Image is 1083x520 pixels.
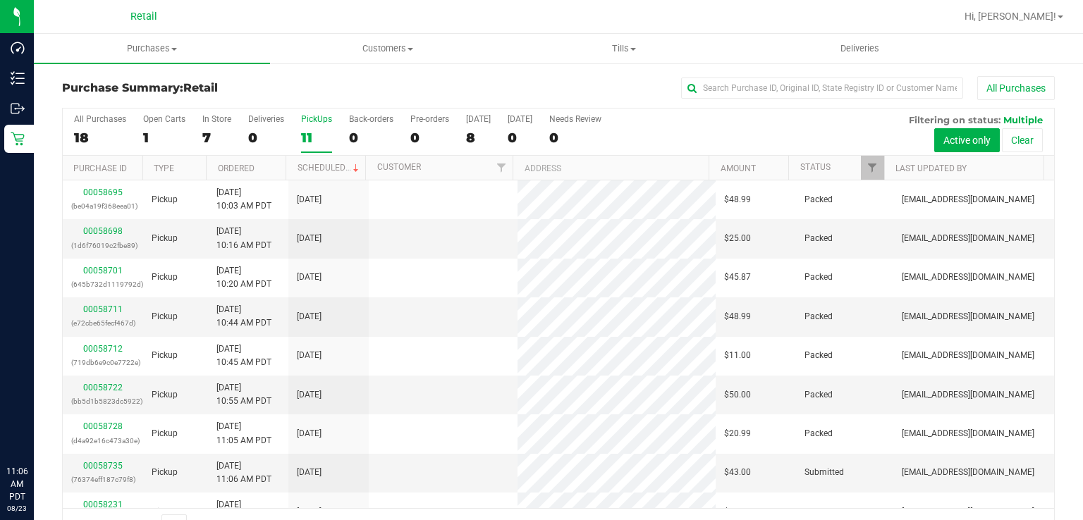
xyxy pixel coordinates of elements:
[508,114,532,124] div: [DATE]
[902,349,1034,362] span: [EMAIL_ADDRESS][DOMAIN_NAME]
[466,114,491,124] div: [DATE]
[71,199,135,213] p: (be04a19f368eea01)
[83,461,123,471] a: 00058735
[1003,114,1043,125] span: Multiple
[902,232,1034,245] span: [EMAIL_ADDRESS][DOMAIN_NAME]
[513,156,709,180] th: Address
[152,388,178,402] span: Pickup
[152,505,178,519] span: Pickup
[410,114,449,124] div: Pre-orders
[83,187,123,197] a: 00058695
[152,466,178,479] span: Pickup
[130,11,157,23] span: Retail
[902,388,1034,402] span: [EMAIL_ADDRESS][DOMAIN_NAME]
[83,500,123,509] a: 00058231
[724,388,751,402] span: $50.00
[902,466,1034,479] span: [EMAIL_ADDRESS][DOMAIN_NAME]
[549,114,601,124] div: Needs Review
[902,427,1034,440] span: [EMAIL_ADDRESS][DOMAIN_NAME]
[297,271,322,284] span: [DATE]
[724,310,751,323] span: $48.99
[216,420,271,447] span: [DATE] 11:05 AM PDT
[6,503,27,514] p: 08/23
[71,434,135,447] p: (d4a92e16c473a30e)
[83,344,123,354] a: 00058712
[1002,128,1043,152] button: Clear
[83,226,123,236] a: 00058698
[506,34,742,63] a: Tills
[71,395,135,408] p: (bb5d1b5823dc5922)
[34,42,270,55] span: Purchases
[34,34,270,63] a: Purchases
[724,232,751,245] span: $25.00
[152,271,178,284] span: Pickup
[804,271,833,284] span: Packed
[861,156,884,180] a: Filter
[724,271,751,284] span: $45.87
[804,505,833,519] span: Packed
[202,114,231,124] div: In Store
[804,427,833,440] span: Packed
[466,130,491,146] div: 8
[143,114,185,124] div: Open Carts
[152,232,178,245] span: Pickup
[800,162,831,172] a: Status
[298,163,362,173] a: Scheduled
[152,427,178,440] span: Pickup
[248,114,284,124] div: Deliveries
[183,81,218,94] span: Retail
[83,304,123,314] a: 00058711
[71,356,135,369] p: (719db6e9c0e7722e)
[821,42,898,55] span: Deliveries
[721,163,756,173] a: Amount
[804,388,833,402] span: Packed
[804,232,833,245] span: Packed
[909,114,1001,125] span: Filtering on status:
[681,78,963,99] input: Search Purchase ID, Original ID, State Registry ID or Customer Name...
[895,163,967,173] a: Last Updated By
[11,41,25,55] inline-svg: Dashboard
[297,427,322,440] span: [DATE]
[154,163,174,173] a: Type
[216,264,271,291] span: [DATE] 10:20 AM PDT
[71,239,135,252] p: (1d6f76019c2fbe89)
[297,388,322,402] span: [DATE]
[902,310,1034,323] span: [EMAIL_ADDRESS][DOMAIN_NAME]
[71,278,135,291] p: (645b732d1119792d)
[74,130,126,146] div: 18
[152,193,178,206] span: Pickup
[83,266,123,276] a: 00058701
[804,466,844,479] span: Submitted
[83,383,123,392] a: 00058722
[74,114,126,124] div: All Purchases
[934,128,1000,152] button: Active only
[297,466,322,479] span: [DATE]
[724,505,751,519] span: $89.45
[804,193,833,206] span: Packed
[297,349,322,362] span: [DATE]
[742,34,978,63] a: Deliveries
[143,130,185,146] div: 1
[297,505,322,519] span: [DATE]
[152,349,178,362] span: Pickup
[902,193,1034,206] span: [EMAIL_ADDRESS][DOMAIN_NAME]
[508,130,532,146] div: 0
[410,130,449,146] div: 0
[297,310,322,323] span: [DATE]
[216,303,271,330] span: [DATE] 10:44 AM PDT
[11,101,25,116] inline-svg: Outbound
[349,130,393,146] div: 0
[549,130,601,146] div: 0
[216,186,271,213] span: [DATE] 10:03 AM PDT
[301,114,332,124] div: PickUps
[11,71,25,85] inline-svg: Inventory
[14,407,56,450] iframe: Resource center
[71,316,135,330] p: (e72cbe65fecf467d)
[152,310,178,323] span: Pickup
[297,193,322,206] span: [DATE]
[73,163,127,173] a: Purchase ID
[724,349,751,362] span: $11.00
[377,162,421,172] a: Customer
[489,156,513,180] a: Filter
[202,130,231,146] div: 7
